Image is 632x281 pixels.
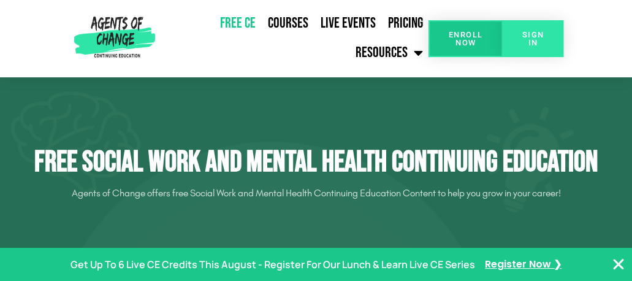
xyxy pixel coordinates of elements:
[349,37,428,68] a: Resources
[485,256,562,274] a: Register Now ❯
[314,9,381,37] a: Live Events
[428,20,502,57] a: Enroll Now
[448,31,482,47] span: Enroll Now
[159,9,428,68] nav: Menu
[522,31,544,47] span: SIGN IN
[213,9,261,37] a: Free CE
[6,183,626,203] p: Agents of Change offers free Social Work and Mental Health Continuing Education Content to help y...
[503,20,564,57] a: SIGN IN
[6,145,626,180] h1: Free Social Work and Mental Health Continuing Education
[381,9,428,37] a: Pricing
[611,257,626,272] button: Close Banner
[70,256,475,274] p: Get Up To 6 Live CE Credits This August - Register For Our Lunch & Learn Live CE Series
[261,9,314,37] a: Courses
